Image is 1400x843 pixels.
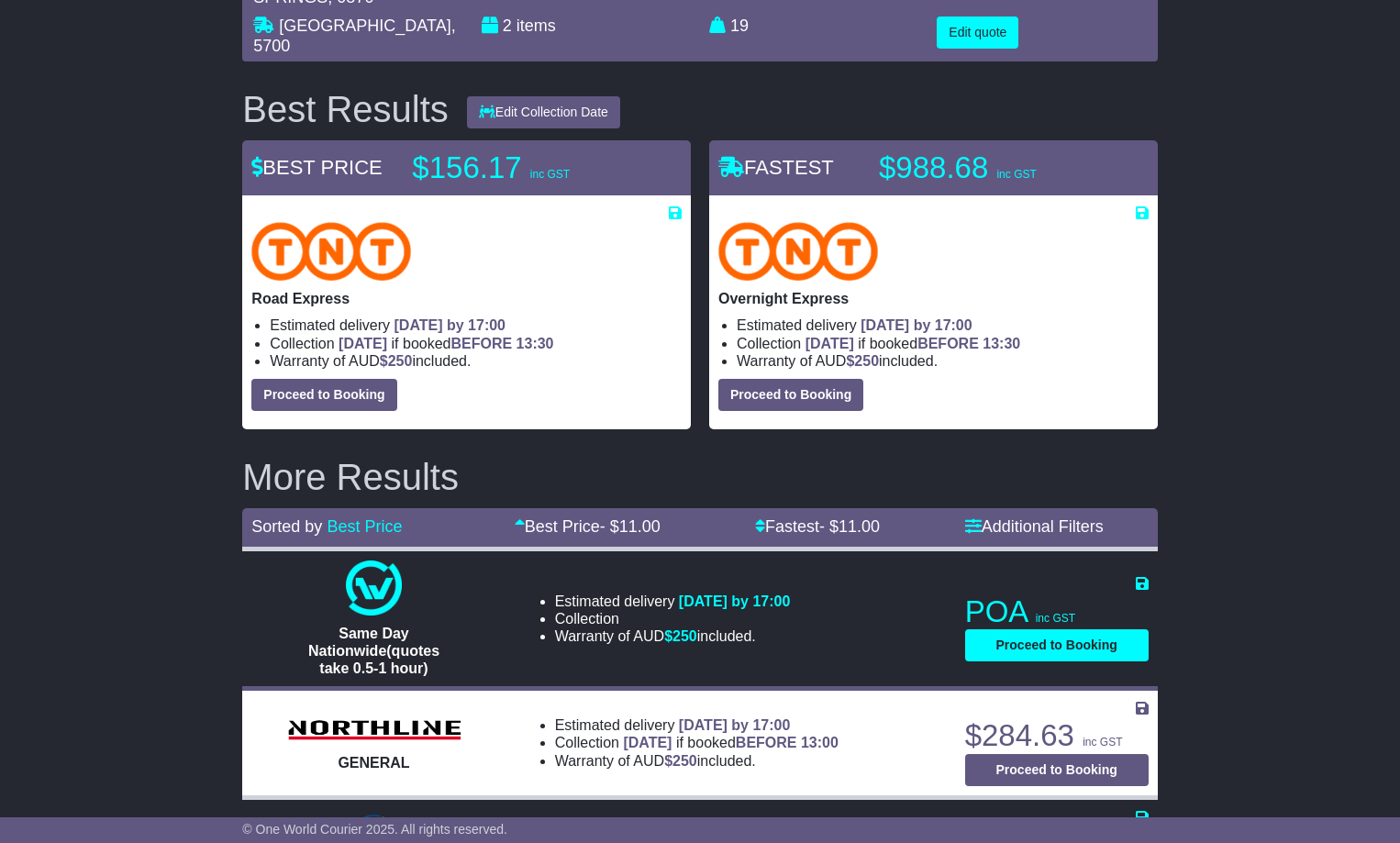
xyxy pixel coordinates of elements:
[450,336,512,351] span: BEFORE
[737,352,1149,370] li: Warranty of AUD included.
[623,735,838,750] span: if booked
[737,316,1149,334] li: Estimated delivery
[672,753,697,769] span: 250
[555,593,791,610] li: Estimated delivery
[718,290,1149,307] p: Overnight Express
[965,717,1149,754] p: $284.63
[664,753,697,769] span: $
[242,457,1157,497] h2: More Results
[251,222,411,281] img: TNT Domestic: Road Express
[233,89,458,129] div: Best Results
[623,735,672,750] span: [DATE]
[801,735,839,750] span: 13:00
[339,336,387,351] span: [DATE]
[346,560,401,616] img: One World Courier: Same Day Nationwide(quotes take 0.5-1 hour)
[270,316,682,334] li: Estimated delivery
[718,222,878,281] img: TNT Domestic: Overnight Express
[965,754,1149,786] button: Proceed to Booking
[917,336,979,351] span: BEFORE
[517,17,556,35] span: items
[846,353,879,369] span: $
[555,734,839,751] li: Collection
[679,717,791,733] span: [DATE] by 17:00
[937,17,1018,49] button: Edit quote
[679,593,791,609] span: [DATE] by 17:00
[1036,612,1075,625] span: inc GST
[338,755,409,771] span: GENERAL
[737,335,1149,352] li: Collection
[515,517,661,536] a: Best Price- $11.00
[530,168,570,181] span: inc GST
[672,628,697,644] span: 250
[394,317,506,333] span: [DATE] by 17:00
[806,336,854,351] span: [DATE]
[755,517,880,536] a: Fastest- $11.00
[861,317,972,333] span: [DATE] by 17:00
[339,336,553,351] span: if booked
[965,517,1104,536] a: Additional Filters
[503,17,512,35] span: 2
[996,168,1036,181] span: inc GST
[718,156,834,179] span: FASTEST
[555,627,791,645] li: Warranty of AUD included.
[664,628,697,644] span: $
[270,335,682,352] li: Collection
[730,17,749,35] span: 19
[251,290,682,307] p: Road Express
[555,716,839,734] li: Estimated delivery
[854,353,879,369] span: 250
[412,150,641,186] p: $156.17
[839,517,880,536] span: 11.00
[819,517,880,536] span: - $
[308,626,439,676] span: Same Day Nationwide(quotes take 0.5-1 hour)
[327,517,402,536] a: Best Price
[467,96,620,128] button: Edit Collection Date
[965,629,1149,661] button: Proceed to Booking
[718,379,863,411] button: Proceed to Booking
[879,150,1108,186] p: $988.68
[555,752,839,770] li: Warranty of AUD included.
[1083,736,1122,749] span: inc GST
[388,353,413,369] span: 250
[806,336,1020,351] span: if booked
[619,517,661,536] span: 11.00
[736,735,797,750] span: BEFORE
[380,353,413,369] span: $
[251,379,396,411] button: Proceed to Booking
[983,336,1020,351] span: 13:30
[600,517,661,536] span: - $
[270,352,682,370] li: Warranty of AUD included.
[283,715,466,746] img: Northline Distribution: GENERAL
[965,593,1149,630] p: POA
[279,17,450,35] span: [GEOGRAPHIC_DATA]
[517,336,554,351] span: 13:30
[242,822,507,837] span: © One World Courier 2025. All rights reserved.
[555,610,791,627] li: Collection
[253,17,455,55] span: , 5700
[251,517,322,536] span: Sorted by
[251,156,382,179] span: BEST PRICE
